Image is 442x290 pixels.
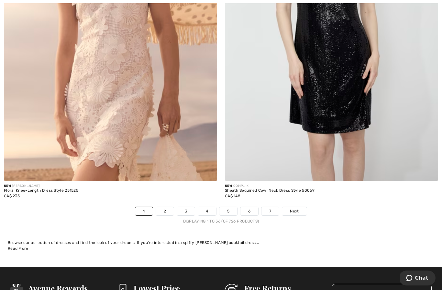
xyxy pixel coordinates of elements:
[261,207,279,215] a: 7
[240,207,258,215] a: 6
[290,208,299,214] span: Next
[156,207,174,215] a: 2
[225,194,240,198] span: CA$ 148
[225,184,232,188] span: New
[4,188,78,193] div: Floral Knee-Length Dress Style 251525
[198,207,216,215] a: 4
[177,207,195,215] a: 3
[4,184,11,188] span: New
[282,207,306,215] a: Next
[4,184,78,188] div: [PERSON_NAME]
[225,184,315,188] div: COMPLI K
[8,240,434,246] div: Browse our collection of dresses and find the look of your dreams! If you're interested in a spif...
[135,207,152,215] a: 1
[400,271,436,287] iframe: Opens a widget where you can chat to one of our agents
[219,207,237,215] a: 5
[225,188,315,193] div: Sheath Sequined Cowl Neck Dress Style 50069
[4,194,20,198] span: CA$ 235
[8,246,28,251] span: Read More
